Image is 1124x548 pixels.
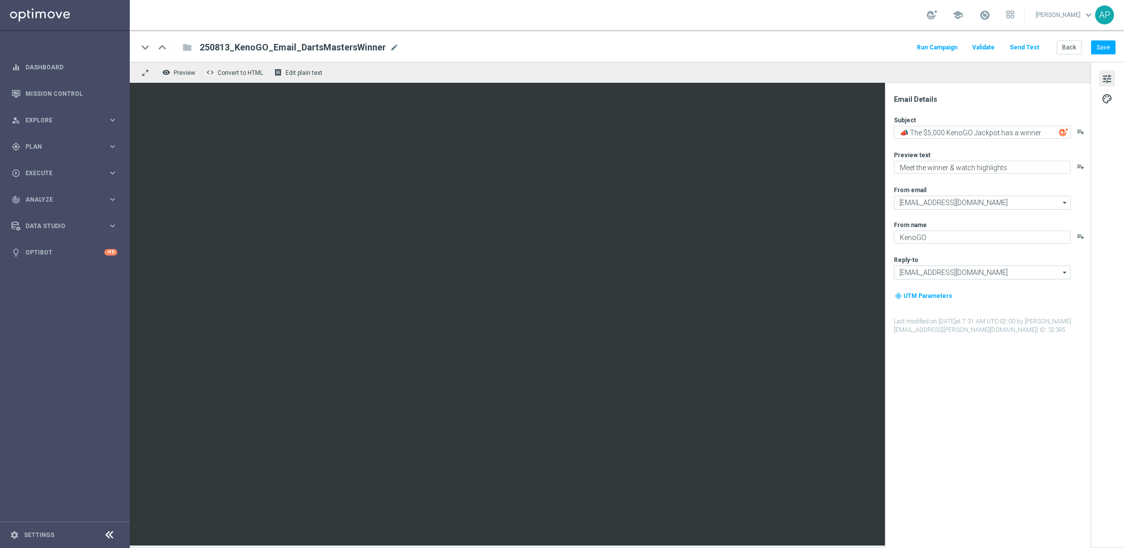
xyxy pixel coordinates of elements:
div: Mission Control [11,80,117,107]
label: From email [894,186,926,194]
label: Subject [894,116,916,124]
label: From name [894,221,927,229]
button: playlist_add [1077,233,1085,241]
span: code [206,68,214,76]
button: code Convert to HTML [204,66,268,79]
button: Mission Control [11,90,118,98]
i: equalizer [11,63,20,72]
div: Optibot [11,239,117,266]
button: playlist_add [1077,163,1085,171]
button: gps_fixed Plan keyboard_arrow_right [11,143,118,151]
a: Optibot [25,239,104,266]
span: Explore [25,117,108,123]
i: receipt [274,68,282,76]
span: UTM Parameters [903,292,952,299]
span: keyboard_arrow_down [1083,9,1094,20]
a: Dashboard [25,54,117,80]
i: keyboard_arrow_right [108,115,117,125]
div: Analyze [11,195,108,204]
button: person_search Explore keyboard_arrow_right [11,116,118,124]
a: Settings [24,532,54,538]
a: [PERSON_NAME]keyboard_arrow_down [1035,7,1095,22]
div: +10 [104,249,117,256]
i: lightbulb [11,248,20,257]
input: Select [894,196,1071,210]
button: Validate [971,41,996,54]
button: equalizer Dashboard [11,63,118,71]
label: Reply-to [894,256,918,264]
div: Data Studio [11,222,108,231]
button: track_changes Analyze keyboard_arrow_right [11,196,118,204]
a: Mission Control [25,80,117,107]
i: settings [10,531,19,540]
i: keyboard_arrow_right [108,221,117,231]
i: arrow_drop_down [1060,266,1070,279]
button: Back [1057,40,1082,54]
i: person_search [11,116,20,125]
span: Convert to HTML [218,69,263,76]
label: Preview text [894,151,930,159]
i: my_location [895,292,902,299]
button: receipt Edit plain text [272,66,327,79]
div: Email Details [894,95,1090,104]
span: tune [1102,72,1113,85]
button: remove_red_eye Preview [160,66,200,79]
i: arrow_drop_down [1060,196,1070,209]
i: keyboard_arrow_right [108,142,117,151]
button: tune [1099,70,1115,86]
button: Send Test [1008,41,1041,54]
span: mode_edit [390,43,399,52]
span: Validate [972,44,995,51]
div: Explore [11,116,108,125]
i: play_circle_outline [11,169,20,178]
i: keyboard_arrow_right [108,195,117,204]
button: Run Campaign [915,41,959,54]
span: 250813_KenoGO_Email_DartsMastersWinner [200,41,386,53]
input: Select [894,266,1071,279]
label: Last modified on [DATE] at 7:31 AM UTC-02:00 by [PERSON_NAME][EMAIL_ADDRESS][PERSON_NAME][DOMAIN_... [894,317,1090,334]
i: track_changes [11,195,20,204]
span: palette [1102,92,1113,105]
button: playlist_add [1077,128,1085,136]
button: Save [1091,40,1116,54]
span: Preview [174,69,195,76]
div: Dashboard [11,54,117,80]
span: | ID: 32395 [1037,326,1066,333]
span: Analyze [25,197,108,203]
button: lightbulb Optibot +10 [11,249,118,257]
i: gps_fixed [11,142,20,151]
span: Edit plain text [285,69,322,76]
button: Data Studio keyboard_arrow_right [11,222,118,230]
span: school [952,9,963,20]
span: Execute [25,170,108,176]
span: Plan [25,144,108,150]
span: Data Studio [25,223,108,229]
div: Execute [11,169,108,178]
button: play_circle_outline Execute keyboard_arrow_right [11,169,118,177]
i: keyboard_arrow_right [108,168,117,178]
img: optiGenie.svg [1059,128,1068,137]
button: my_location UTM Parameters [894,290,953,301]
button: palette [1099,90,1115,106]
div: Plan [11,142,108,151]
div: AP [1095,5,1114,24]
i: remove_red_eye [162,68,170,76]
